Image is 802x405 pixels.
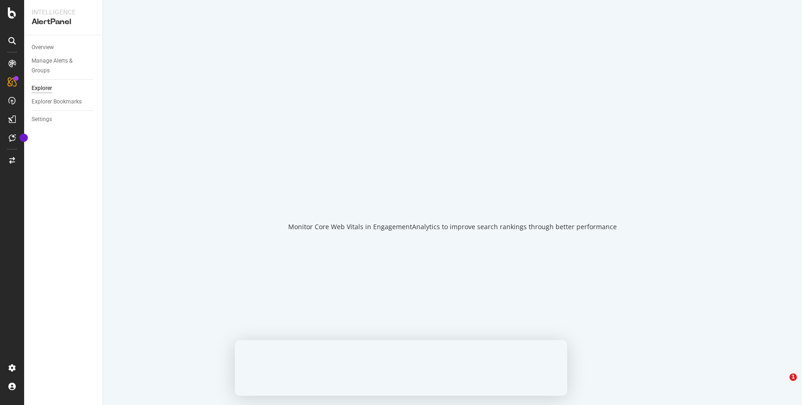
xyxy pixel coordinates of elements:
[32,97,82,107] div: Explorer Bookmarks
[32,56,96,76] a: Manage Alerts & Groups
[32,115,96,124] a: Settings
[32,17,95,27] div: AlertPanel
[32,43,54,52] div: Overview
[235,340,567,396] iframe: Survey by Laura from Botify
[288,222,617,231] div: Monitor Core Web Vitals in EngagementAnalytics to improve search rankings through better performance
[419,174,486,207] div: animation
[32,115,52,124] div: Settings
[32,84,52,93] div: Explorer
[770,373,793,396] iframe: Intercom live chat
[32,56,87,76] div: Manage Alerts & Groups
[32,7,95,17] div: Intelligence
[19,134,28,142] div: Tooltip anchor
[32,97,96,107] a: Explorer Bookmarks
[32,43,96,52] a: Overview
[789,373,797,381] span: 1
[32,84,96,93] a: Explorer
